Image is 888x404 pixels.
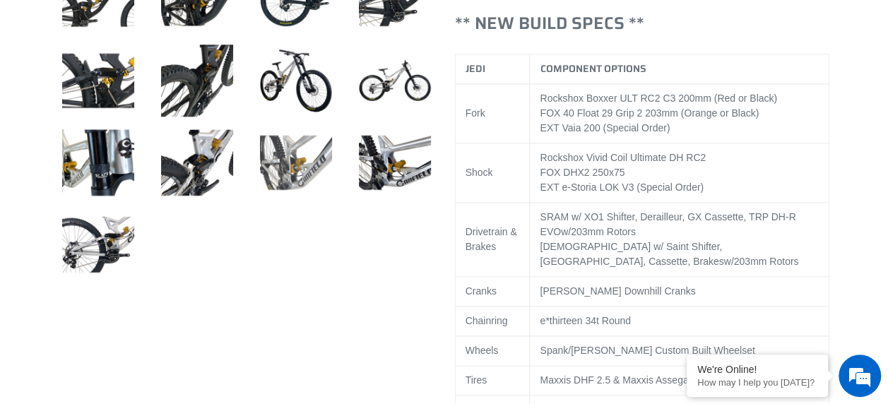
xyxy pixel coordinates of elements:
[540,93,777,104] span: Rockshox Boxxer ULT RC2 C3 200mm (Red or Black)
[59,124,137,201] img: Load image into Gallery viewer, JEDI 29 - Complete Bike
[356,42,434,119] img: Load image into Gallery viewer, JEDI 29 - Complete Bike
[455,83,530,143] td: Fork
[540,152,706,163] span: Rockshox Vivid Coil Ultimate DH RC2
[257,124,335,201] img: Load image into Gallery viewer, JEDI 29 - Complete Bike
[45,71,81,106] img: d_696896380_company_1647369064580_696896380
[540,211,795,237] span: TRP DH-R EVO
[540,122,670,133] span: EXT Vaia 200 (Special Order)
[455,13,829,34] h3: ** NEW BUILD SPECS **
[455,54,530,83] th: JEDI
[82,115,195,258] span: We're online!
[530,276,829,306] td: [PERSON_NAME] Downhill Cranks
[530,365,829,395] td: Maxxis DHF 2.5 & Maxxis Assegai 2.5
[59,42,137,119] img: Load image into Gallery viewer, JEDI 29 - Complete Bike
[455,365,530,395] td: Tires
[356,124,434,201] img: Load image into Gallery viewer, JEDI 29 - Complete Bike
[697,364,817,375] div: We're Online!
[530,306,829,335] td: e*thirteen 34t Round
[540,182,704,193] span: EXT e-Storia LOK V3 (Special Order)
[455,143,530,202] td: Shock
[455,202,530,276] td: Drivetrain & Brakes
[95,79,259,97] div: Chat with us now
[455,276,530,306] td: Cranks
[232,7,266,41] div: Minimize live chat window
[7,261,269,310] textarea: Type your message and hit 'Enter'
[158,124,236,201] img: Load image into Gallery viewer, JEDI 29 - Complete Bike
[257,42,335,119] img: Load image into Gallery viewer, JEDI 29 - Complete Bike
[59,206,137,283] img: Load image into Gallery viewer, JEDI 29 - Complete Bike
[697,377,817,388] p: How may I help you today?
[158,42,236,119] img: Load image into Gallery viewer, JEDI 29 - Complete Bike
[16,78,37,99] div: Navigation go back
[530,54,829,83] th: COMPONENT OPTIONS
[540,239,819,269] div: [DEMOGRAPHIC_DATA] w/ Saint Shifter, [GEOGRAPHIC_DATA], Cassette, Brakes w/203mm Rotors
[540,210,819,239] div: SRAM w/ XO1 Shifter, Derailleur, GX Cassette, w/203mm Rotors
[455,306,530,335] td: Chainring
[540,107,759,119] span: FOX 40 Float 29 Grip 2 203mm (Orange or Black)
[455,335,530,365] td: Wheels
[540,345,754,356] span: Spank/[PERSON_NAME] Custom Built Wheelset
[540,167,624,178] span: FOX DHX2 250x75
